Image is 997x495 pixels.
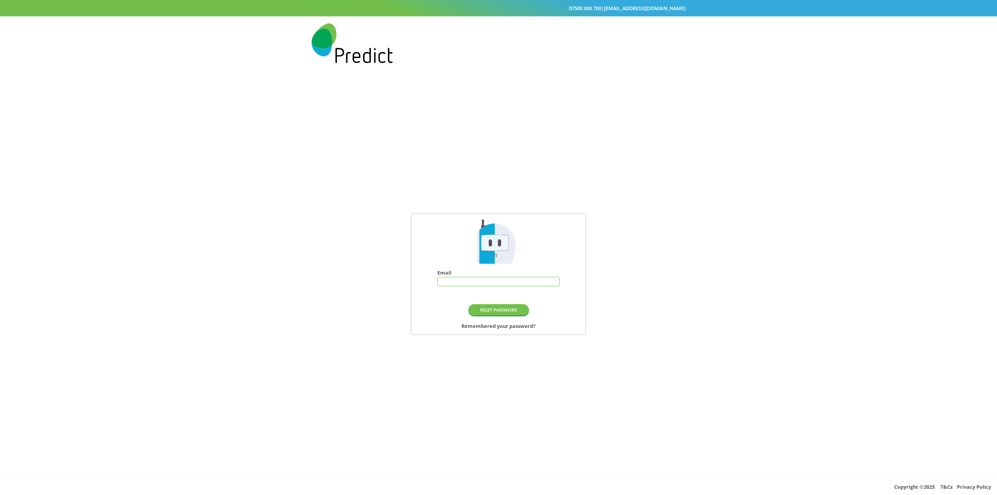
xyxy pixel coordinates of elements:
button: RESET PASSWORD [469,304,529,315]
h2: Remembered your password? [462,321,535,331]
h4: Email [437,270,560,276]
div: | [312,4,685,13]
a: Privacy Policy [957,483,991,490]
img: Predict Mobile [474,218,523,267]
a: T&Cs [941,483,953,490]
img: Predict Mobile [312,23,393,63]
a: 07500 900 700 [569,5,601,12]
a: [EMAIL_ADDRESS][DOMAIN_NAME] [604,5,685,12]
